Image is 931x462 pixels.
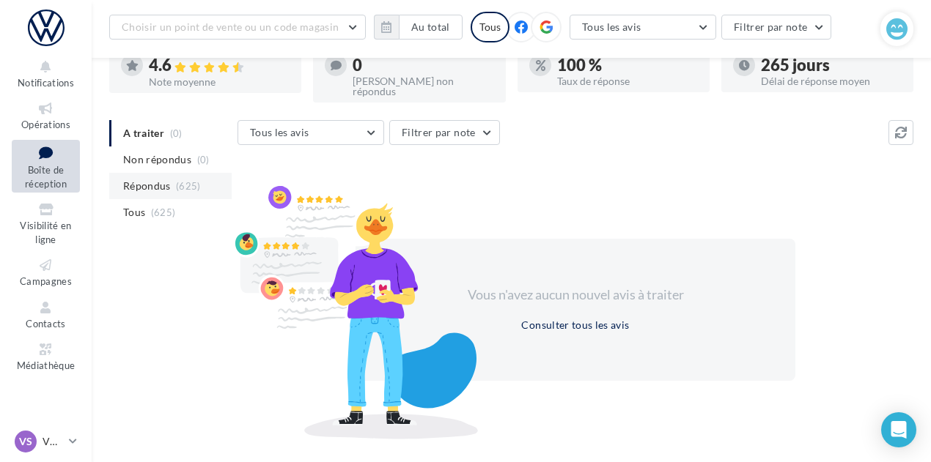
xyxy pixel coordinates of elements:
button: Choisir un point de vente ou un code magasin [109,15,366,40]
span: Choisir un point de vente ou un code magasin [122,21,339,33]
div: Vous n'avez aucun nouvel avis à traiter [449,286,702,305]
div: Open Intercom Messenger [881,412,916,447]
span: Tous les avis [582,21,641,33]
div: Taux de réponse [557,76,698,86]
a: Calendrier [12,381,80,417]
button: Filtrer par note [389,120,500,145]
span: (0) [197,154,210,165]
div: Note moyenne [149,77,290,87]
a: Campagnes [12,254,80,290]
a: Opérations [12,97,80,133]
span: (625) [151,206,176,218]
span: Campagnes [20,275,72,287]
a: Médiathèque [12,338,80,374]
button: Filtrer par note [721,15,832,40]
button: Tous les avis [238,120,384,145]
button: Au total [374,15,463,40]
span: (625) [176,180,201,192]
div: Tous [471,12,509,42]
span: Médiathèque [17,359,76,371]
a: Visibilité en ligne [12,198,80,248]
span: Contacts [26,318,66,329]
a: Contacts [12,297,80,332]
span: Opérations [21,119,70,130]
span: Répondus [123,179,171,193]
span: VS [19,434,32,449]
span: Non répondus [123,152,191,167]
p: VW ST OMER [43,434,63,449]
div: 4.6 [149,57,290,74]
button: Tous les avis [570,15,716,40]
a: Boîte de réception [12,140,80,193]
span: Notifications [18,77,74,89]
span: Boîte de réception [25,164,67,190]
button: Consulter tous les avis [515,316,635,334]
div: Délai de réponse moyen [761,76,902,86]
div: [PERSON_NAME] non répondus [353,76,493,97]
div: 0 [353,57,493,73]
span: Tous [123,205,145,220]
span: Tous les avis [250,126,309,138]
button: Notifications [12,56,80,92]
div: 100 % [557,57,698,73]
span: Visibilité en ligne [20,220,71,245]
div: 265 jours [761,57,902,73]
button: Au total [399,15,463,40]
a: VS VW ST OMER [12,428,80,455]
